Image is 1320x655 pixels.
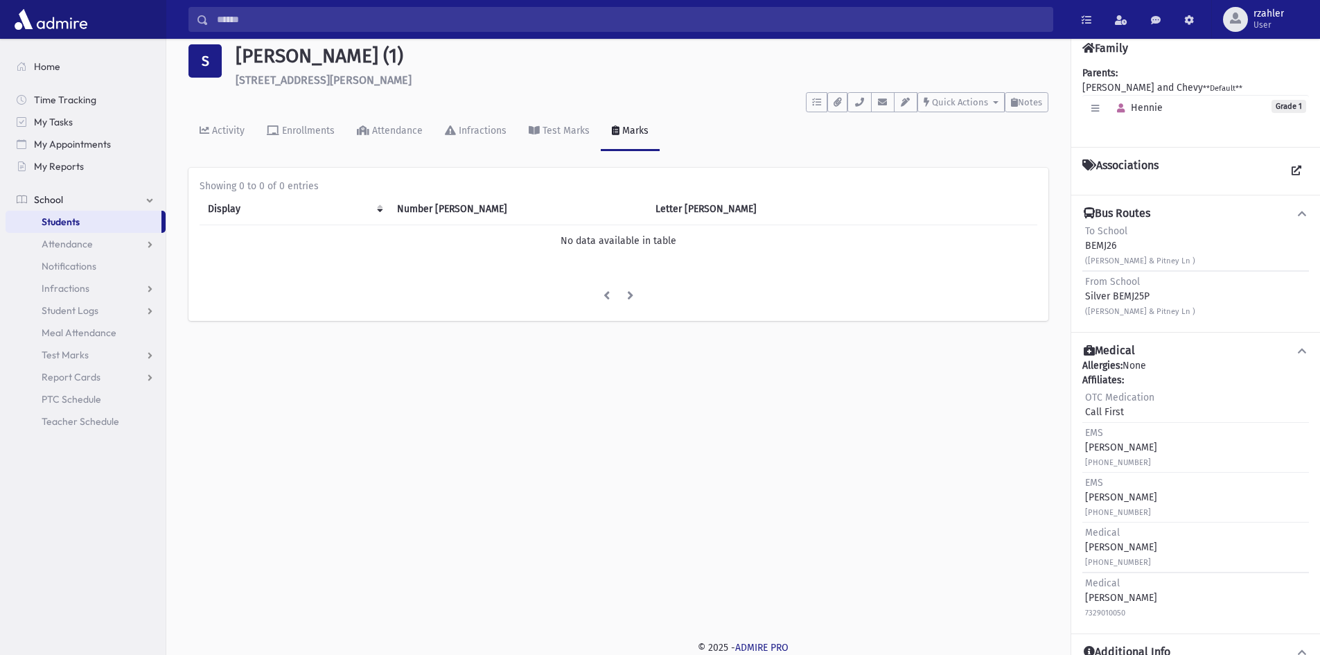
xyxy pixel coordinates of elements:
a: Notifications [6,255,166,277]
a: Infractions [6,277,166,299]
img: AdmirePro [11,6,91,33]
div: None [1082,358,1309,622]
a: Enrollments [256,112,346,151]
div: S [188,44,222,78]
a: Attendance [346,112,434,151]
span: Medical [1085,527,1120,539]
a: School [6,189,166,211]
div: [PERSON_NAME] [1085,475,1157,519]
div: Infractions [456,125,507,137]
div: Call First [1085,390,1154,419]
span: EMS [1085,477,1103,489]
span: rzahler [1253,8,1284,19]
span: Test Marks [42,349,89,361]
span: Time Tracking [34,94,96,106]
span: EMS [1085,427,1103,439]
span: Meal Attendance [42,326,116,339]
a: Activity [188,112,256,151]
h4: Associations [1082,159,1159,184]
div: Enrollments [279,125,335,137]
div: Silver BEMJ25P [1085,274,1195,318]
span: School [34,193,63,206]
small: 7329010050 [1085,609,1125,618]
a: Infractions [434,112,518,151]
small: ([PERSON_NAME] & Pitney Ln ) [1085,307,1195,316]
a: Time Tracking [6,89,166,111]
span: Report Cards [42,371,100,383]
a: Teacher Schedule [6,410,166,433]
div: © 2025 - [188,640,1298,655]
small: [PHONE_NUMBER] [1085,458,1151,467]
small: ([PERSON_NAME] & Pitney Ln ) [1085,256,1195,265]
button: Medical [1082,344,1309,358]
div: Test Marks [540,125,590,137]
div: Showing 0 to 0 of 0 entries [200,179,1037,193]
span: Teacher Schedule [42,415,119,428]
th: Display [200,193,389,225]
a: Students [6,211,161,233]
span: Home [34,60,60,73]
a: ADMIRE PRO [735,642,789,654]
span: My Tasks [34,116,73,128]
span: From School [1085,276,1140,288]
th: Letter Mark [647,193,871,225]
b: Parents: [1082,67,1118,79]
b: Allergies: [1082,360,1123,372]
b: Affiliates: [1082,374,1124,386]
a: Test Marks [518,112,601,151]
div: [PERSON_NAME] [1085,576,1157,620]
a: My Reports [6,155,166,177]
a: My Tasks [6,111,166,133]
button: Notes [1005,92,1048,112]
a: Marks [601,112,660,151]
span: OTC Medication [1085,392,1154,403]
span: Notes [1018,97,1042,107]
a: Student Logs [6,299,166,322]
h6: [STREET_ADDRESS][PERSON_NAME] [236,73,1048,87]
span: My Appointments [34,138,111,150]
a: Report Cards [6,366,166,388]
span: Infractions [42,282,89,295]
span: Student Logs [42,304,98,317]
h4: Bus Routes [1084,207,1150,221]
td: No data available in table [200,225,1037,256]
a: Home [6,55,166,78]
span: Hennie [1111,102,1163,114]
span: To School [1085,225,1127,237]
div: Activity [209,125,245,137]
div: [PERSON_NAME] [1085,525,1157,569]
span: Grade 1 [1271,100,1306,113]
a: My Appointments [6,133,166,155]
button: Bus Routes [1082,207,1309,221]
h4: Family [1082,42,1128,55]
span: Students [42,216,80,228]
span: PTC Schedule [42,393,101,405]
input: Search [209,7,1053,32]
div: [PERSON_NAME] [1085,426,1157,469]
a: View all Associations [1284,159,1309,184]
button: Quick Actions [917,92,1005,112]
small: [PHONE_NUMBER] [1085,508,1151,517]
div: BEMJ26 [1085,224,1195,268]
h1: [PERSON_NAME] (1) [236,44,1048,68]
div: Attendance [369,125,423,137]
span: Attendance [42,238,93,250]
span: Notifications [42,260,96,272]
span: Medical [1085,577,1120,589]
a: Attendance [6,233,166,255]
h4: Medical [1084,344,1135,358]
th: Number Mark [389,193,647,225]
div: Marks [619,125,649,137]
span: Quick Actions [932,97,988,107]
span: My Reports [34,160,84,173]
small: [PHONE_NUMBER] [1085,558,1151,567]
a: Meal Attendance [6,322,166,344]
a: Test Marks [6,344,166,366]
span: User [1253,19,1284,30]
div: [PERSON_NAME] and Chevy [1082,66,1309,136]
a: PTC Schedule [6,388,166,410]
